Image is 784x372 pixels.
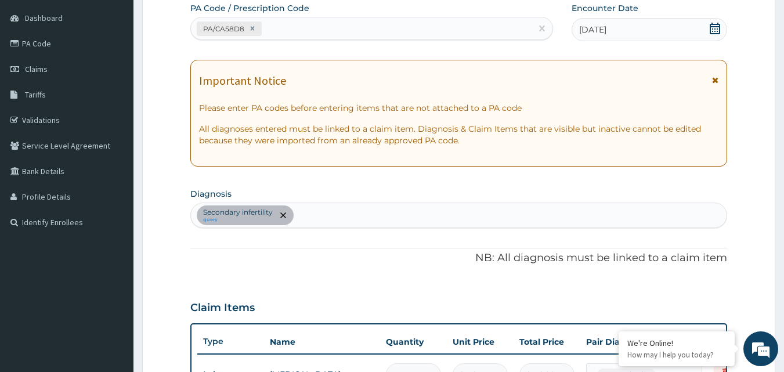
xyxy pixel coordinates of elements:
[627,350,726,360] p: How may I help you today?
[21,58,47,87] img: d_794563401_company_1708531726252_794563401
[264,330,380,353] th: Name
[199,123,719,146] p: All diagnoses entered must be linked to a claim item. Diagnosis & Claim Items that are visible bu...
[190,6,218,34] div: Minimize live chat window
[572,2,638,14] label: Encounter Date
[190,302,255,315] h3: Claim Items
[579,24,606,35] span: [DATE]
[380,330,447,353] th: Quantity
[199,102,719,114] p: Please enter PA codes before entering items that are not attached to a PA code
[197,331,264,352] th: Type
[200,22,246,35] div: PA/CA58D8
[190,251,728,266] p: NB: All diagnosis must be linked to a claim item
[25,13,63,23] span: Dashboard
[447,330,514,353] th: Unit Price
[67,112,160,229] span: We're online!
[190,188,232,200] label: Diagnosis
[25,89,46,100] span: Tariffs
[580,330,708,353] th: Pair Diagnosis
[203,217,273,223] small: query
[190,2,309,14] label: PA Code / Prescription Code
[199,74,286,87] h1: Important Notice
[6,248,221,289] textarea: Type your message and hit 'Enter'
[25,64,48,74] span: Claims
[708,330,766,353] th: Actions
[627,338,726,348] div: We're Online!
[203,208,273,217] p: Secondary infertility
[514,330,580,353] th: Total Price
[278,210,288,221] span: remove selection option
[60,65,195,80] div: Chat with us now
